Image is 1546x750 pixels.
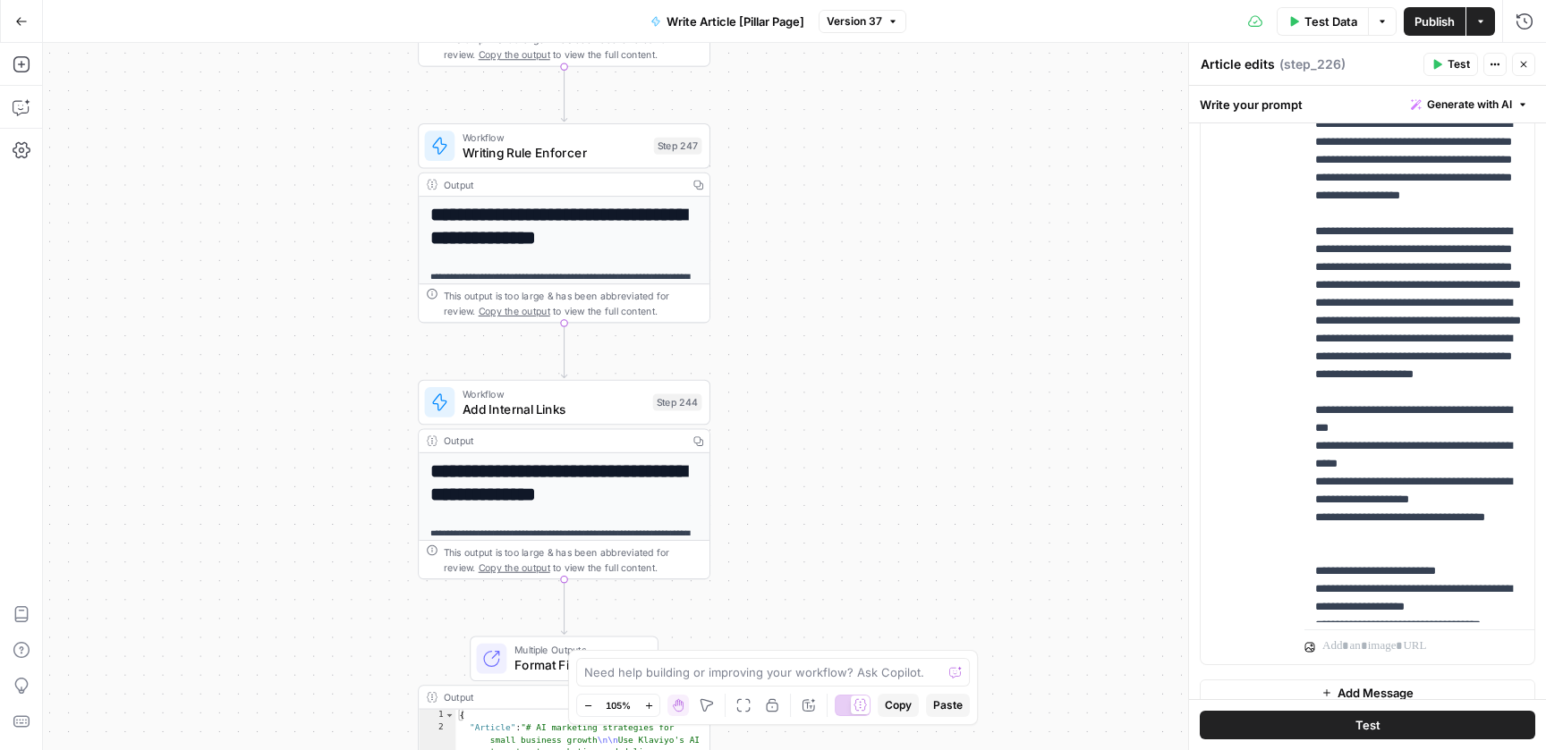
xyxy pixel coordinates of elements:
span: Writing Rule Enforcer [463,143,647,162]
span: Generate with AI [1427,97,1512,113]
g: Edge from step_244 to step_9 [561,579,566,634]
button: Publish [1404,7,1465,36]
div: Step 244 [653,393,702,410]
div: This output is too large & has been abbreviated for review. to view the full content. [444,32,702,63]
g: Edge from step_8 to step_247 [561,67,566,122]
span: Copy the output [479,305,550,316]
textarea: Article edits [1201,55,1275,73]
button: Paste [926,694,970,717]
span: Version 37 [827,13,882,29]
span: Test Data [1304,13,1357,30]
span: Copy the output [479,561,550,573]
button: Test Data [1277,7,1368,36]
span: Test [1448,56,1470,72]
button: Write Article [Pillar Page] [640,7,815,36]
span: ( step_226 ) [1279,55,1346,73]
span: Write Article [Pillar Page] [667,13,804,30]
div: Step 247 [654,138,702,155]
span: Toggle code folding, rows 1 through 3 [445,710,455,722]
button: Add Message [1200,679,1535,706]
span: Publish [1414,13,1455,30]
span: Paste [933,697,963,713]
span: Add Internal Links [463,400,646,418]
button: Copy [878,694,919,717]
button: Test [1423,53,1478,76]
div: Output [444,434,682,449]
span: Copy [885,697,912,713]
div: Output [444,177,682,192]
span: Add Message [1338,684,1414,702]
span: Copy the output [479,49,550,61]
span: Test [1355,716,1380,734]
span: Workflow [463,386,646,401]
button: Test [1200,711,1535,739]
span: 105% [606,698,631,712]
g: Edge from step_247 to step_244 [561,323,566,377]
div: This output is too large & has been abbreviated for review. to view the full content. [444,288,702,318]
div: Write your prompt [1189,86,1546,122]
button: Version 37 [819,10,906,33]
span: Multiple Outputs [514,643,607,658]
button: Generate with AI [1404,93,1535,116]
span: Workflow [463,130,647,145]
div: This output is too large & has been abbreviated for review. to view the full content. [444,544,702,575]
span: Format Final Output [514,656,607,675]
div: Output [444,689,682,704]
div: 1 [419,710,455,722]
